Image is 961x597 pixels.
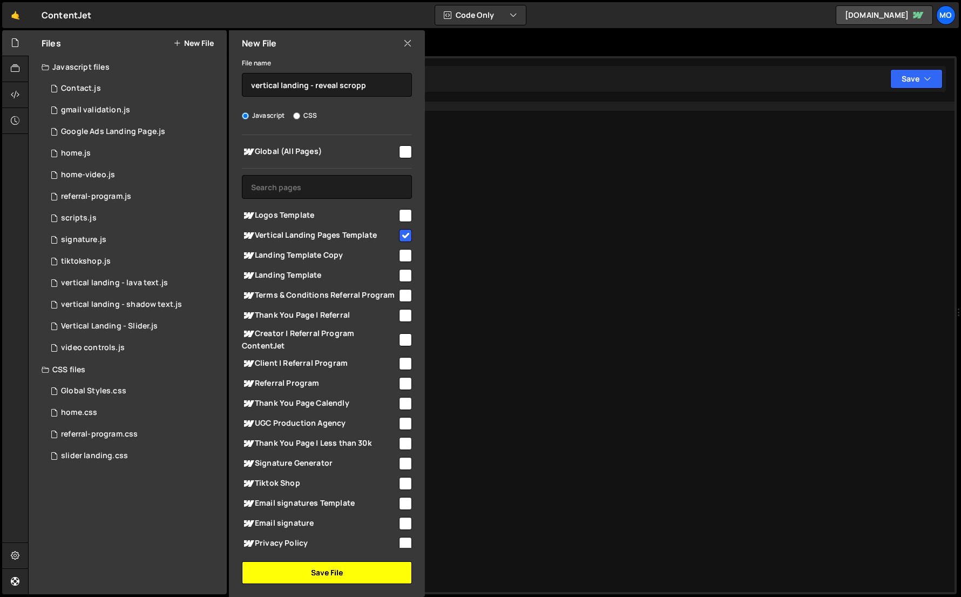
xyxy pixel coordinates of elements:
div: 10184/37629.css [42,424,227,445]
div: Vertical Landing - Slider.js [61,321,158,331]
button: Save [890,69,943,89]
span: Thank You Page | Referral [242,309,397,322]
div: signature.js [61,235,106,245]
div: gmail validation.js [61,105,130,115]
span: Privacy Policy [242,537,397,550]
div: 10184/44784.js [42,294,227,316]
div: 10184/43538.js [42,337,227,359]
span: Landing Template [242,269,397,282]
div: 10184/39870.css [42,402,227,424]
span: Thank You Page | Less than 30k [242,437,397,450]
a: [DOMAIN_NAME] [836,5,933,25]
input: Name [242,73,412,97]
div: scripts.js [61,213,97,223]
div: 10184/43272.js [42,164,227,186]
div: video controls.js [61,343,125,353]
div: Javascript files [29,56,227,78]
button: Save File [242,561,412,584]
input: CSS [293,112,300,119]
div: 10184/22928.js [42,207,227,229]
span: UGC Production Agency [242,417,397,430]
div: 10184/36849.js [42,121,227,143]
div: referral-program.js [61,192,131,202]
div: 10184/39869.js [42,143,227,164]
div: CSS files [29,359,227,380]
span: Email signatures Template [242,497,397,510]
h2: Files [42,37,61,49]
div: 10184/37166.js [42,78,227,99]
input: Search pages [242,175,412,199]
label: File name [242,58,271,69]
h2: New File [242,37,276,49]
div: referral-program.css [61,430,138,439]
div: home-video.js [61,170,115,180]
span: Vertical Landing Pages Template [242,229,397,242]
div: 10184/30310.js [42,251,227,272]
div: ContentJet [42,9,92,22]
span: Logos Template [242,209,397,222]
div: 10184/34477.js [42,229,227,251]
label: Javascript [242,110,285,121]
span: Terms & Conditions Referral Program [242,289,397,302]
div: home.css [61,408,97,418]
span: Global (All Pages) [242,145,397,158]
div: home.js [61,149,91,158]
div: Global Styles.css [61,386,126,396]
div: 10184/38499.css [42,380,227,402]
div: 10184/44518.css [42,445,227,467]
span: Email signature [242,517,397,530]
span: Creator | Referral Program ContentJet [242,327,397,351]
span: Landing Template Copy [242,249,397,262]
span: Tiktok Shop [242,477,397,490]
div: 10184/44785.js [42,272,227,294]
a: Mo [936,5,956,25]
div: tiktokshop.js [61,257,111,266]
div: Google Ads Landing Page.js [61,127,165,137]
div: 10184/44517.js [42,316,227,337]
div: 10184/37628.js [42,186,227,207]
span: Referral Program [242,377,397,390]
input: Javascript [242,112,249,119]
button: New File [173,39,214,48]
span: Signature Generator [242,457,397,470]
span: Client | Referral Program [242,357,397,370]
span: Thank You Page Calendly [242,397,397,410]
div: vertical landing - lava text.js [61,278,168,288]
div: slider landing.css [61,451,128,461]
a: 🤙 [2,2,29,28]
label: CSS [293,110,317,121]
div: Contact.js [61,84,101,93]
div: vertical landing - shadow text.js [61,300,182,310]
button: Code Only [435,5,526,25]
div: 10184/38486.js [42,99,227,121]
